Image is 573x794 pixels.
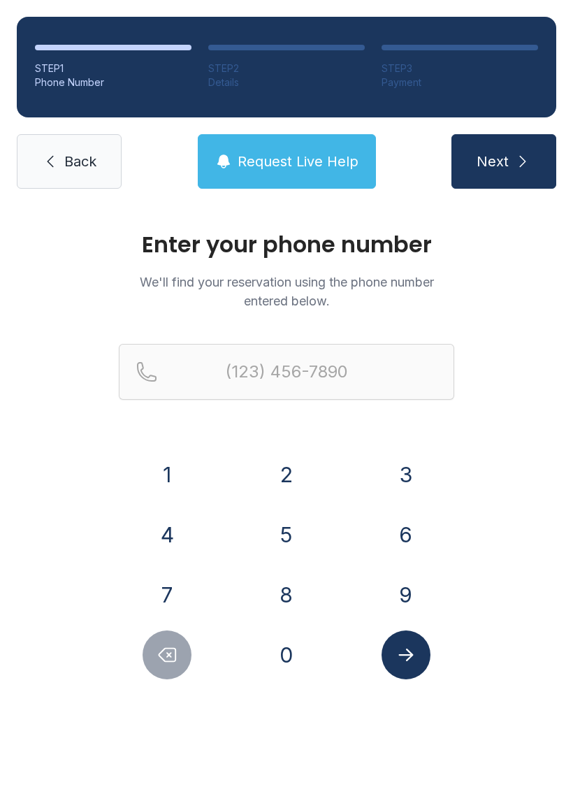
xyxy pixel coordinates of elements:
[262,450,311,499] button: 2
[382,75,538,89] div: Payment
[262,630,311,679] button: 0
[143,570,191,619] button: 7
[382,450,430,499] button: 3
[143,630,191,679] button: Delete number
[35,75,191,89] div: Phone Number
[119,344,454,400] input: Reservation phone number
[382,630,430,679] button: Submit lookup form
[35,62,191,75] div: STEP 1
[119,273,454,310] p: We'll find your reservation using the phone number entered below.
[208,75,365,89] div: Details
[143,450,191,499] button: 1
[382,62,538,75] div: STEP 3
[238,152,358,171] span: Request Live Help
[382,510,430,559] button: 6
[262,510,311,559] button: 5
[262,570,311,619] button: 8
[64,152,96,171] span: Back
[208,62,365,75] div: STEP 2
[119,233,454,256] h1: Enter your phone number
[477,152,509,171] span: Next
[382,570,430,619] button: 9
[143,510,191,559] button: 4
